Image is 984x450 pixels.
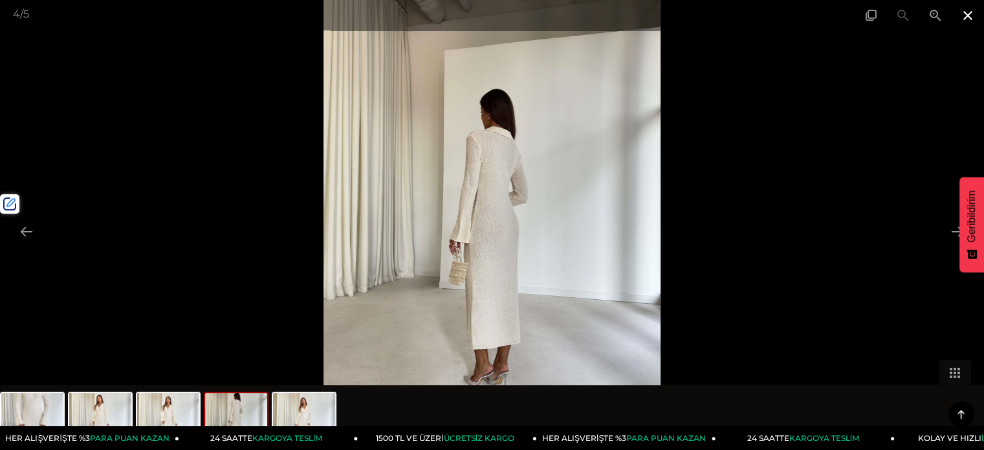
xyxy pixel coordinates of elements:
img: lisa-elbise-26k021-3-2c6f.jpg [273,393,335,442]
span: 4 [13,8,20,20]
span: PARA PUAN KAZAN [626,433,706,443]
span: KARGOYA TESLİM [252,433,322,443]
img: lisa-elbise-26k021-6d-013.jpg [1,393,63,442]
button: Toggle thumbnails [939,360,971,385]
a: HER ALIŞVERİŞTE %3PARA PUAN KAZAN [1,426,180,450]
span: KARGOYA TESLİM [789,433,858,443]
img: lisa-elbise-26k021-b3f2-2.jpg [205,393,267,442]
span: ÜCRETSİZ KARGO [444,433,514,443]
a: 24 SAATTEKARGOYA TESLİM [716,426,895,450]
span: 5 [23,8,29,20]
img: lisa-elbise-26k021-7a-46f.jpg [69,393,131,442]
a: 1500 TL VE ÜZERİÜCRETSİZ KARGO [358,426,538,450]
span: Geribildirim [966,190,978,243]
a: HER ALIŞVERİŞTE %3PARA PUAN KAZAN [537,426,716,450]
span: PARA PUAN KAZAN [90,433,169,443]
a: 24 SAATTEKARGOYA TESLİM [179,426,358,450]
img: lisa-elbise-26k021-be0f-4.jpg [137,393,199,442]
button: Geribildirim - Show survey [959,177,984,273]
